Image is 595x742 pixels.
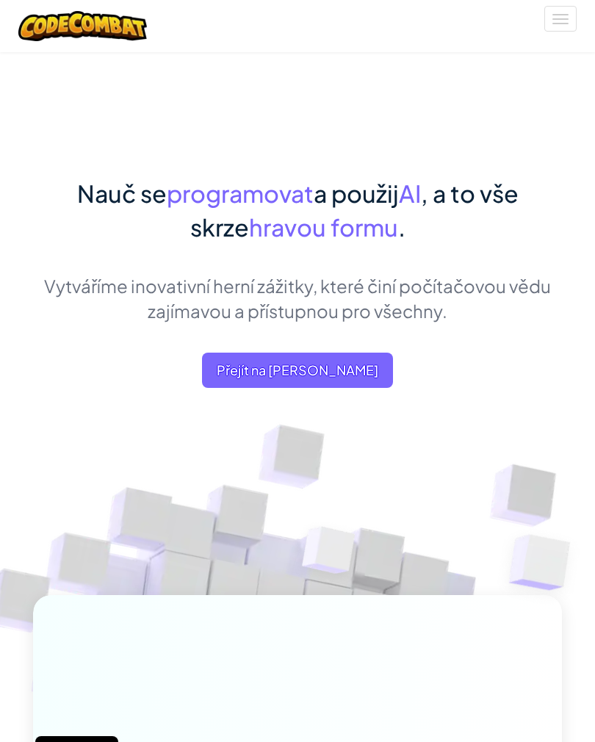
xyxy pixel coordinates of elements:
img: Overlap cubes [273,495,386,613]
a: Přejít na [PERSON_NAME] [202,353,393,388]
span: . [398,212,405,242]
span: Nauč se [77,179,167,208]
img: CodeCombat logo [18,11,147,41]
span: programovat [167,179,314,208]
span: AI [399,179,421,208]
p: Vytváříme inovativní herní zážitky, které činí počítačovou vědu zajímavou a přístupnou pro všechny. [33,273,562,323]
span: a použij [314,179,399,208]
span: hravou formu [249,212,398,242]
